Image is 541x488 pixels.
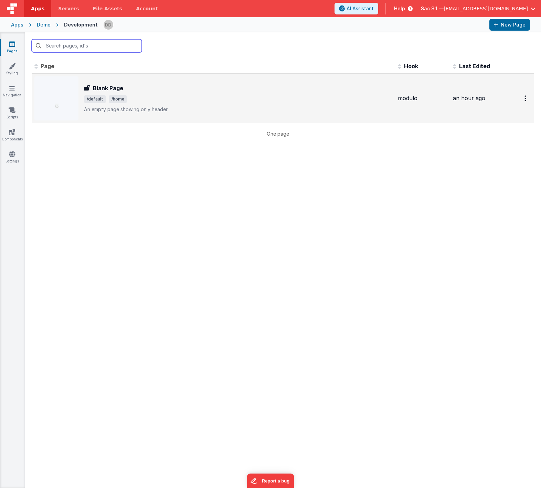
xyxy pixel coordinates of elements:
span: [EMAIL_ADDRESS][DOMAIN_NAME] [444,5,528,12]
span: /home [109,95,127,103]
div: Apps [11,21,23,28]
div: modulo [398,94,447,102]
img: 5566de74795503dc7562e9a7bf0f5380 [104,20,113,30]
input: Search pages, id's ... [32,39,142,52]
span: /default [84,95,106,103]
div: Development [64,21,98,28]
p: One page [32,130,524,137]
button: AI Assistant [335,3,378,14]
span: Apps [31,5,44,12]
span: Last Edited [459,63,490,70]
span: File Assets [93,5,123,12]
span: Sac Srl — [421,5,444,12]
span: Hook [404,63,418,70]
iframe: Marker.io feedback button [247,474,294,488]
span: Help [394,5,405,12]
span: Page [41,63,54,70]
span: AI Assistant [347,5,374,12]
p: An empty page showing only header [84,106,392,113]
button: Options [520,91,531,105]
div: Demo [37,21,51,28]
button: Sac Srl — [EMAIL_ADDRESS][DOMAIN_NAME] [421,5,535,12]
button: New Page [489,19,530,31]
span: an hour ago [453,95,485,102]
h3: Blank Page [93,84,123,92]
span: Servers [58,5,79,12]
